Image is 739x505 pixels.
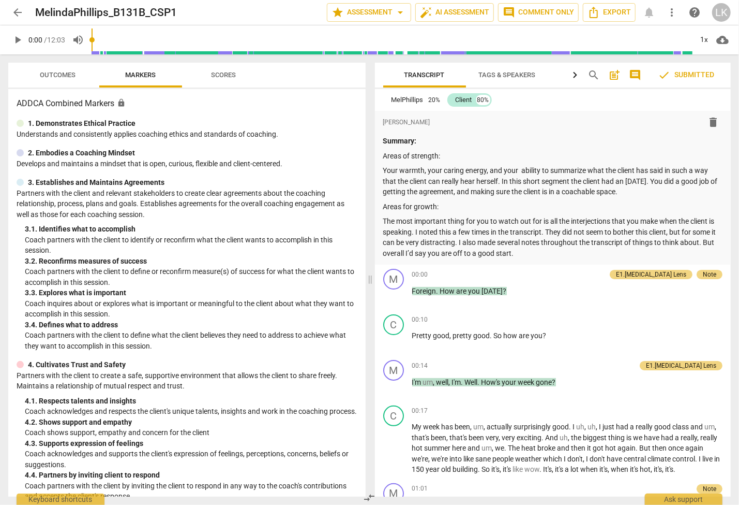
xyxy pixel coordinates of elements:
span: hot [640,465,651,473]
span: cloud_download [716,34,729,46]
span: been [469,434,486,442]
span: old [442,465,453,473]
div: 4. 2. Shows support and empathy [25,417,357,428]
span: , [608,465,611,473]
span: Pretty [412,331,433,340]
p: Coach shows support, empathy and concern for the client [25,427,357,438]
span: volume_up [72,34,84,46]
span: . [461,378,465,386]
div: Note [703,484,716,494]
span: , [698,434,701,442]
h3: ADDCA Combined Markers [17,97,357,110]
span: 01:01 [412,484,428,493]
span: . [505,444,508,452]
div: Change speaker [383,483,404,504]
span: really [701,434,718,442]
span: Markers [126,71,156,79]
p: Coach partners with the client to identify or reconfirm what the client wants to accomplish in th... [25,235,357,256]
span: well [436,378,449,386]
span: And [546,434,560,442]
div: Change speaker [383,314,404,335]
p: Coach acknowledges and supports the client's expression of feelings, perceptions, concerns, belie... [25,449,357,470]
p: Coach partners with the client to define or reconfirm measure(s) of success for what the client w... [25,266,357,287]
span: we [634,434,644,442]
strong: Summary: [383,137,417,145]
span: post_add [608,69,621,81]
span: it's [503,465,513,473]
p: Areas of strength: [383,151,723,162]
span: and [691,423,705,431]
div: 20% [428,95,442,105]
span: Scores [211,71,236,79]
span: [PERSON_NAME] [383,118,430,127]
span: . [436,287,440,295]
span: Filler word [705,423,715,431]
span: summer [425,444,453,452]
span: But [640,444,653,452]
span: just [603,423,616,431]
span: got [593,444,606,452]
span: it's [654,465,662,473]
span: I'm [412,378,423,386]
span: really [681,434,698,442]
a: Help [685,3,704,22]
div: Change speaker [383,269,404,290]
div: Client [456,95,472,105]
span: , [552,465,555,473]
button: Review is completed [650,65,722,85]
span: it's [600,465,608,473]
span: it's [630,465,640,473]
p: Areas for growth: [383,201,723,212]
span: we're [412,455,429,463]
p: 1. Demonstrates Ethical Practice [28,118,135,129]
span: Export [587,6,631,19]
span: here [453,444,468,452]
span: week [518,378,536,386]
span: in [715,455,720,463]
span: 00:17 [412,407,428,415]
p: Partners with the client to create a safe, supportive environment that allows the client to share... [17,370,357,392]
span: people [493,455,516,463]
span: Filler word [525,465,540,473]
span: are [519,331,531,340]
div: E1.[MEDICAL_DATA] Lens [646,361,716,370]
span: Transcript [404,71,445,79]
button: Volume [69,31,87,49]
span: and [468,444,482,452]
span: building [453,465,478,473]
span: , [662,465,666,473]
span: lot [571,465,581,473]
p: Coach partners with the client by inviting the client to respond in any way to the coach's contri... [25,481,357,502]
span: year [426,465,442,473]
div: 4. 3. Supports expression of feelings [25,438,357,449]
p: Develops and maintains a mindset that is open, curious, flexible and client-centered. [17,158,357,169]
p: The most important thing for you to watch out for is all the interjections that you make when the... [383,216,723,258]
span: that's [450,434,469,442]
span: , [715,423,717,431]
span: class [673,423,691,431]
span: , [484,423,487,431]
span: exciting [517,434,542,442]
button: Export [583,3,636,22]
span: . [478,378,481,386]
span: auto_fix_high [420,6,432,19]
span: , [500,465,503,473]
span: delete [707,116,719,128]
span: climate [648,455,673,463]
span: don't [590,455,607,463]
button: AI Assessment [415,3,494,22]
span: surprisingly [514,423,553,431]
span: , [583,455,586,463]
div: Note [703,270,716,279]
div: Change speaker [383,360,404,381]
span: you [531,331,543,340]
span: 0:00 [28,36,42,44]
span: into [450,455,464,463]
span: you [469,287,482,295]
span: a [565,465,571,473]
p: Coach acknowledges and respects the client's unique talents, insights and work in the coaching pr... [25,406,357,417]
span: I [699,455,703,463]
span: , [499,434,502,442]
div: LK [712,3,731,22]
span: It's [544,465,552,473]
